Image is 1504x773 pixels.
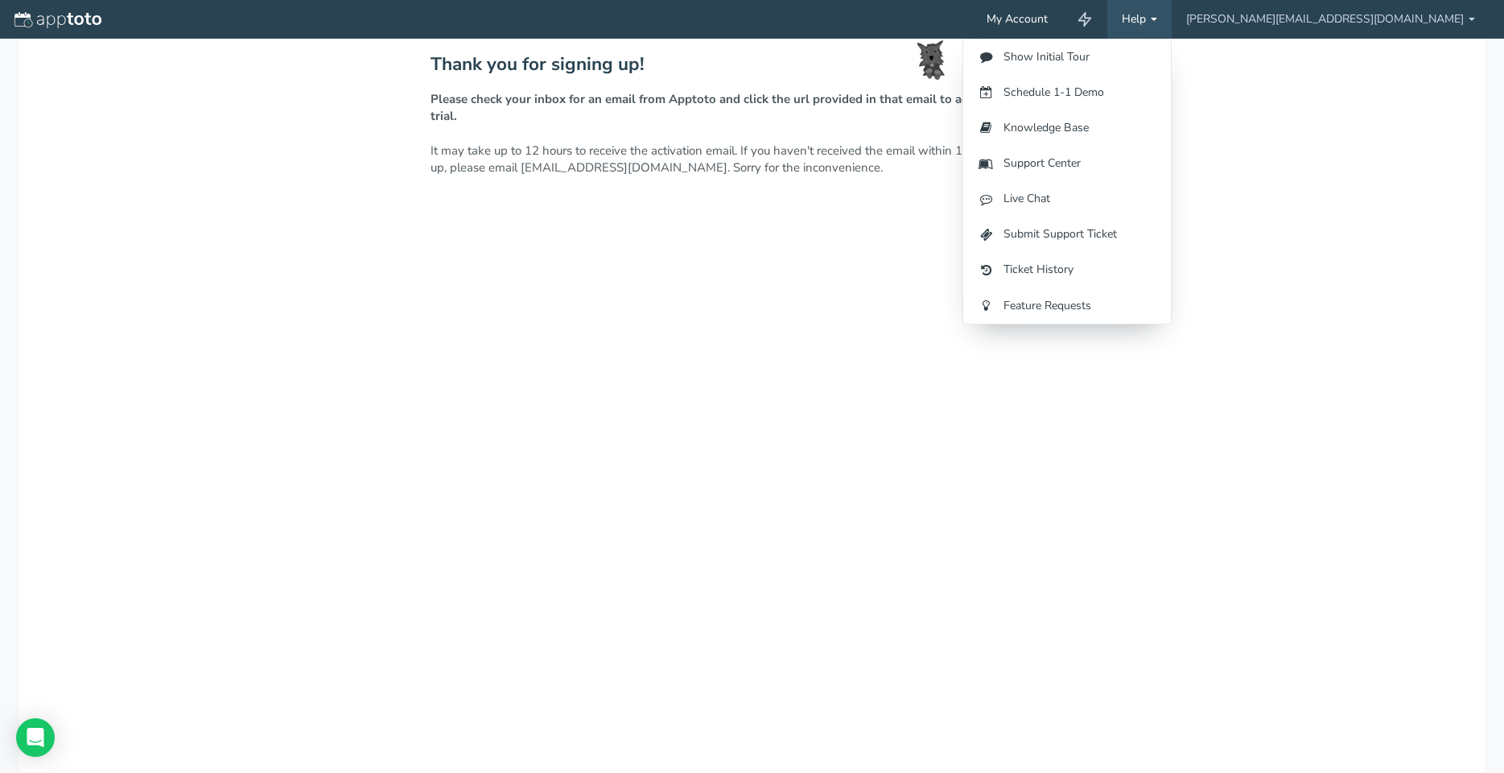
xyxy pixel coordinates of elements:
img: logo-apptoto--white.svg [14,12,101,28]
div: Open Intercom Messenger [16,718,55,757]
a: Submit Support Ticket [963,217,1171,252]
a: Support Center [963,146,1171,181]
a: Feature Requests [963,288,1171,324]
a: Ticket History [963,252,1171,287]
h2: Thank you for signing up! [431,55,1074,75]
a: Live Chat [963,181,1171,217]
a: Schedule 1-1 Demo [963,75,1171,110]
a: Show Initial Tour [963,39,1171,75]
img: toto-small.png [917,40,946,81]
a: Knowledge Base [963,110,1171,146]
p: It may take up to 12 hours to receive the activation email. If you haven't received the email wit... [431,91,1074,177]
strong: Please check your inbox for an email from Apptoto and click the url provided in that email to act... [431,91,1061,124]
